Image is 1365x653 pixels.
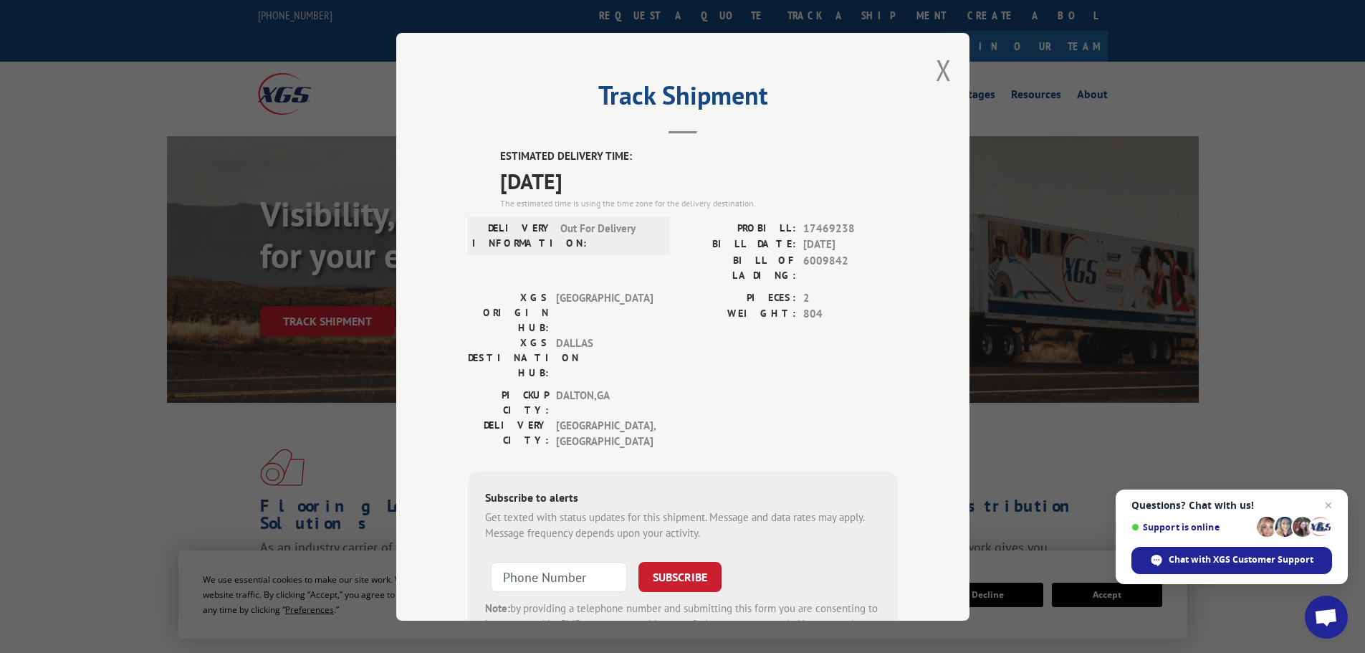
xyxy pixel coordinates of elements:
label: BILL DATE: [683,237,796,253]
label: ESTIMATED DELIVERY TIME: [500,148,898,165]
button: Close modal [936,51,952,89]
div: Get texted with status updates for this shipment. Message and data rates may apply. Message frequ... [485,509,881,541]
span: [GEOGRAPHIC_DATA] , [GEOGRAPHIC_DATA] [556,417,653,449]
h2: Track Shipment [468,85,898,113]
div: by providing a telephone number and submitting this form you are consenting to be contacted by SM... [485,600,881,649]
label: DELIVERY INFORMATION: [472,220,553,250]
span: Close chat [1320,497,1337,514]
span: Out For Delivery [560,220,657,250]
span: DALLAS [556,335,653,380]
span: 17469238 [803,220,898,237]
label: XGS ORIGIN HUB: [468,290,549,335]
button: SUBSCRIBE [638,561,722,591]
strong: Note: [485,601,510,614]
span: [GEOGRAPHIC_DATA] [556,290,653,335]
input: Phone Number [491,561,627,591]
label: PICKUP CITY: [468,387,549,417]
div: Open chat [1305,596,1348,639]
div: The estimated time is using the time zone for the delivery destination. [500,196,898,209]
div: Subscribe to alerts [485,488,881,509]
span: [DATE] [803,237,898,253]
span: 2 [803,290,898,306]
span: 6009842 [803,252,898,282]
span: Questions? Chat with us! [1131,500,1332,511]
label: PIECES: [683,290,796,306]
label: DELIVERY CITY: [468,417,549,449]
div: Chat with XGS Customer Support [1131,547,1332,574]
label: WEIGHT: [683,306,796,323]
label: BILL OF LADING: [683,252,796,282]
label: XGS DESTINATION HUB: [468,335,549,380]
span: DALTON , GA [556,387,653,417]
span: [DATE] [500,164,898,196]
label: PROBILL: [683,220,796,237]
span: Support is online [1131,522,1252,533]
span: Chat with XGS Customer Support [1169,553,1313,566]
span: 804 [803,306,898,323]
